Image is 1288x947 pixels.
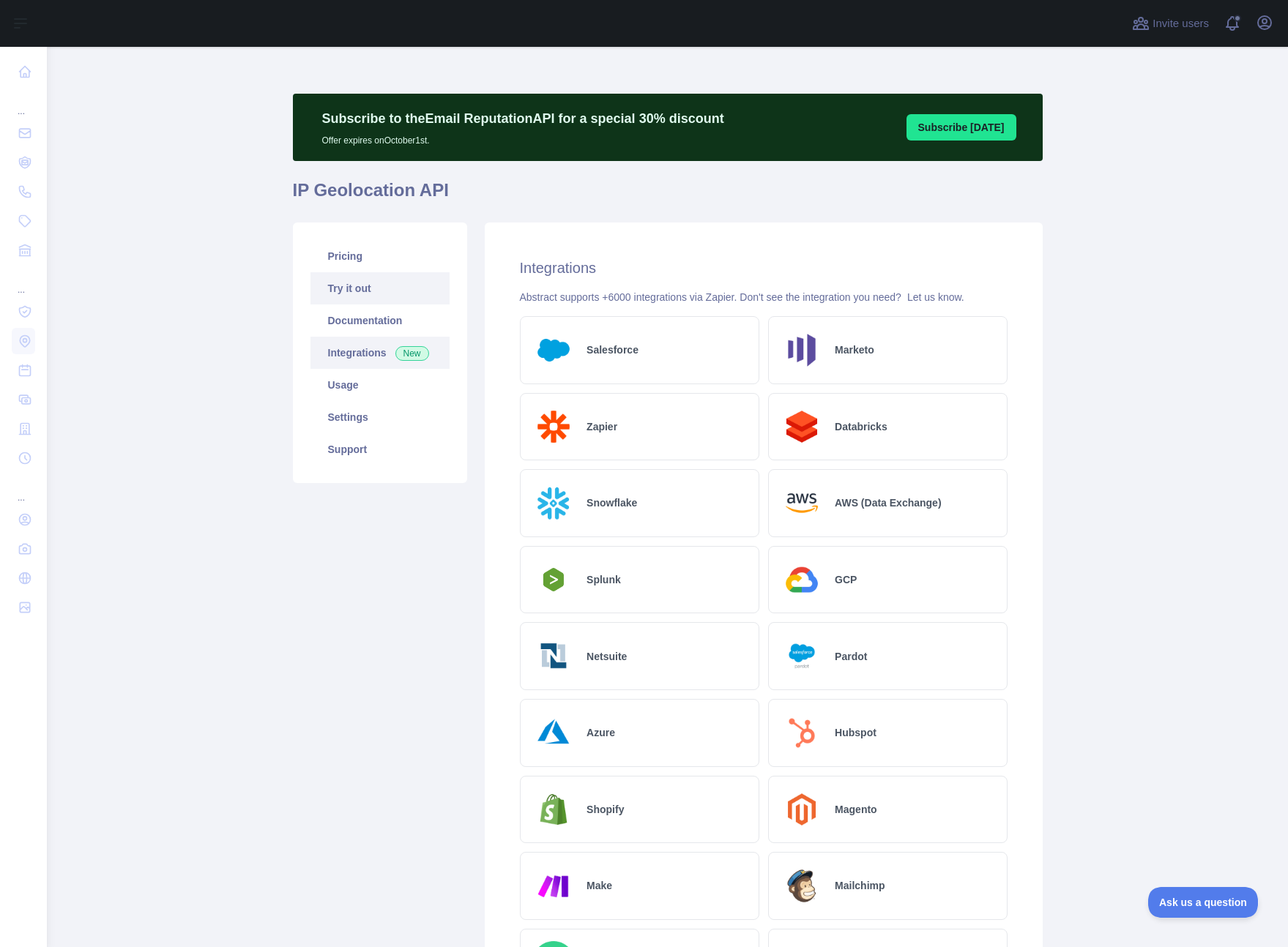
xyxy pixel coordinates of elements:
[532,864,576,907] img: Logo
[835,343,874,357] h2: Marketo
[587,878,612,893] h2: Make
[587,802,624,817] h2: Shopify
[907,114,1016,141] button: Subscribe [DATE]
[532,329,576,372] img: Logo
[532,711,576,755] img: Logo
[1129,12,1212,35] button: Invite users
[310,240,450,272] a: Pricing
[12,88,35,117] div: ...
[587,495,637,510] h2: Snowflake
[587,419,617,434] h2: Zapier
[781,329,824,372] img: Logo
[520,290,1008,304] div: Abstract supports +6000 integrations via Zapier. Don't see the integration you need?
[587,725,615,740] h2: Azure
[310,401,450,433] a: Settings
[293,179,1043,214] h1: IP Geolocation API
[781,864,824,907] img: Logo
[310,272,450,304] a: Try it out
[835,572,857,587] h2: GCP
[835,878,885,893] h2: Mailchimp
[835,649,867,664] h2: Pardot
[781,635,824,678] img: Logo
[781,482,824,525] img: Logo
[781,405,824,449] img: Logo
[587,649,627,664] h2: Netsuite
[310,433,450,465] a: Support
[532,564,576,596] img: Logo
[12,474,35,504] div: ...
[395,346,429,361] span: New
[310,369,450,401] a: Usage
[532,788,576,831] img: Logo
[587,343,639,357] h2: Salesforce
[1148,887,1259,918] iframe: Toggle Customer Support
[835,419,887,434] h2: Databricks
[781,788,824,831] img: Logo
[520,258,1008,278] h2: Integrations
[322,129,724,146] p: Offer expires on October 1st.
[835,802,877,817] h2: Magento
[532,482,576,525] img: Logo
[532,635,576,678] img: Logo
[532,405,576,449] img: Logo
[781,558,824,602] img: Logo
[781,711,824,755] img: Logo
[835,495,941,510] h2: AWS (Data Exchange)
[835,725,876,740] h2: Hubspot
[310,304,450,337] a: Documentation
[587,572,621,587] h2: Splunk
[322,108,724,129] p: Subscribe to the Email Reputation API for a special 30 % discount
[310,337,450,369] a: Integrations New
[907,291,964,303] a: Let us know.
[12,266,35,296] div: ...
[1153,15,1209,32] span: Invite users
